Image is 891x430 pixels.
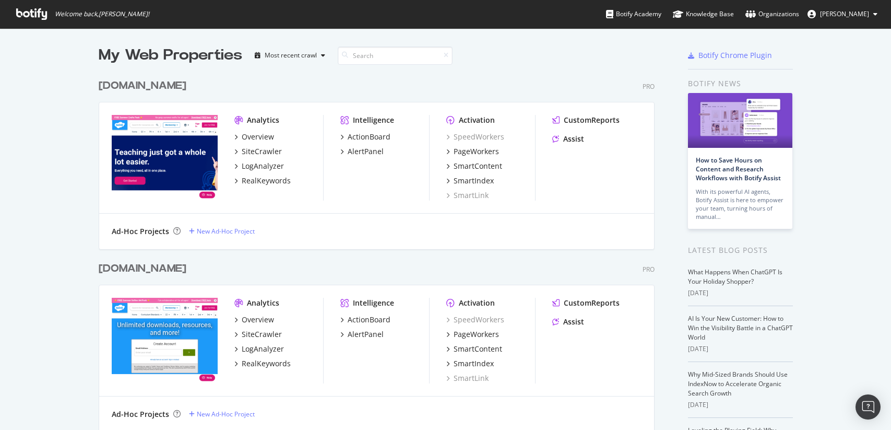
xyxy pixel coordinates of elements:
[189,227,255,236] a: New Ad-Hoc Project
[688,400,793,410] div: [DATE]
[348,329,384,340] div: AlertPanel
[454,161,502,171] div: SmartContent
[745,9,799,19] div: Organizations
[234,146,282,157] a: SiteCrawler
[820,9,869,18] span: Paul Beer
[446,146,499,157] a: PageWorkers
[242,358,291,369] div: RealKeywords
[459,298,495,308] div: Activation
[242,315,274,325] div: Overview
[688,314,793,342] a: AI Is Your New Customer: How to Win the Visibility Battle in a ChatGPT World
[454,146,499,157] div: PageWorkers
[353,115,394,125] div: Intelligence
[234,329,282,340] a: SiteCrawler
[340,132,390,142] a: ActionBoard
[552,115,620,125] a: CustomReports
[643,265,655,274] div: Pro
[348,146,384,157] div: AlertPanel
[446,315,504,325] a: SpeedWorkers
[234,358,291,369] a: RealKeywords
[446,373,489,383] a: SmartLink
[454,176,494,186] div: SmartIndex
[234,344,284,354] a: LogAnalyzer
[552,317,584,327] a: Assist
[242,132,274,142] div: Overview
[99,78,191,94] a: [DOMAIN_NAME]
[688,50,772,61] a: Botify Chrome Plugin
[340,329,384,340] a: AlertPanel
[338,47,453,65] input: Search
[348,315,390,325] div: ActionBoard
[673,9,734,19] div: Knowledge Base
[688,344,793,354] div: [DATE]
[189,410,255,419] a: New Ad-Hoc Project
[348,132,390,142] div: ActionBoard
[242,176,291,186] div: RealKeywords
[340,315,390,325] a: ActionBoard
[606,9,661,19] div: Botify Academy
[454,329,499,340] div: PageWorkers
[99,45,242,66] div: My Web Properties
[698,50,772,61] div: Botify Chrome Plugin
[251,47,329,64] button: Most recent crawl
[446,161,502,171] a: SmartContent
[55,10,149,18] span: Welcome back, [PERSON_NAME] !
[552,298,620,308] a: CustomReports
[446,176,494,186] a: SmartIndex
[112,409,169,420] div: Ad-Hoc Projects
[99,261,191,276] a: [DOMAIN_NAME]
[112,298,218,382] img: twinkl.co.uk
[564,115,620,125] div: CustomReports
[99,261,186,276] div: [DOMAIN_NAME]
[197,227,255,236] div: New Ad-Hoc Project
[688,288,793,298] div: [DATE]
[112,115,218,200] img: www.twinkl.com.au
[242,344,284,354] div: LogAnalyzer
[688,245,793,256] div: Latest Blog Posts
[446,358,494,369] a: SmartIndex
[696,156,781,182] a: How to Save Hours on Content and Research Workflows with Botify Assist
[688,370,788,398] a: Why Mid-Sized Brands Should Use IndexNow to Accelerate Organic Search Growth
[688,78,793,89] div: Botify news
[234,132,274,142] a: Overview
[340,146,384,157] a: AlertPanel
[242,161,284,171] div: LogAnalyzer
[696,188,785,221] div: With its powerful AI agents, Botify Assist is here to empower your team, turning hours of manual…
[112,226,169,237] div: Ad-Hoc Projects
[454,344,502,354] div: SmartContent
[454,358,494,369] div: SmartIndex
[99,78,186,94] div: [DOMAIN_NAME]
[265,52,317,59] div: Most recent crawl
[446,190,489,201] a: SmartLink
[688,268,782,286] a: What Happens When ChatGPT Is Your Holiday Shopper?
[552,134,584,144] a: Assist
[459,115,495,125] div: Activation
[247,115,279,125] div: Analytics
[564,298,620,308] div: CustomReports
[446,344,502,354] a: SmartContent
[856,394,881,420] div: Open Intercom Messenger
[799,6,886,22] button: [PERSON_NAME]
[234,315,274,325] a: Overview
[563,134,584,144] div: Assist
[353,298,394,308] div: Intelligence
[234,176,291,186] a: RealKeywords
[197,410,255,419] div: New Ad-Hoc Project
[247,298,279,308] div: Analytics
[643,82,655,91] div: Pro
[446,132,504,142] a: SpeedWorkers
[242,146,282,157] div: SiteCrawler
[563,317,584,327] div: Assist
[688,93,792,148] img: How to Save Hours on Content and Research Workflows with Botify Assist
[234,161,284,171] a: LogAnalyzer
[446,329,499,340] a: PageWorkers
[242,329,282,340] div: SiteCrawler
